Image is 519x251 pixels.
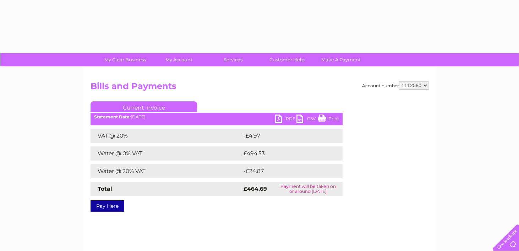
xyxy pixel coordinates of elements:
a: Print [318,115,339,125]
td: Water @ 20% VAT [91,164,242,178]
td: VAT @ 20% [91,129,242,143]
td: Payment will be taken on or around [DATE] [273,182,343,196]
a: Pay Here [91,200,124,212]
a: CSV [296,115,318,125]
td: -£24.87 [242,164,329,178]
a: My Account [150,53,208,66]
td: Water @ 0% VAT [91,146,242,161]
b: Statement Date: [94,114,131,119]
td: £494.53 [242,146,330,161]
a: Current Invoice [91,101,197,112]
div: Account number [362,81,428,90]
a: PDF [275,115,296,125]
div: [DATE] [91,115,343,119]
strong: Total [98,185,112,192]
a: Make A Payment [312,53,370,66]
a: Customer Help [258,53,316,66]
a: Services [204,53,262,66]
h2: Bills and Payments [91,81,428,95]
a: My Clear Business [96,53,154,66]
td: -£4.97 [242,129,328,143]
strong: £464.69 [244,185,267,192]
